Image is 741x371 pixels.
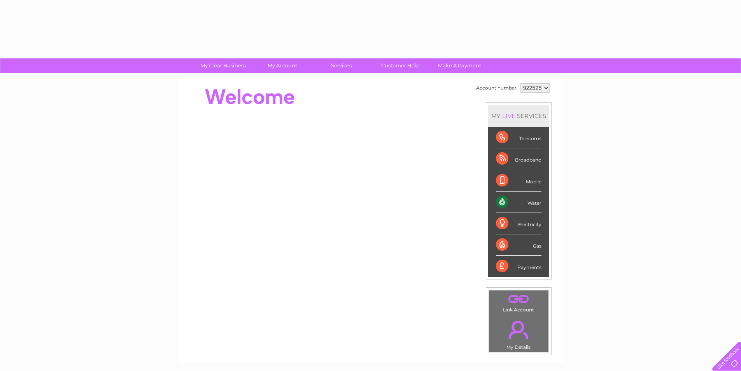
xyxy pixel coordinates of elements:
a: Customer Help [368,58,433,73]
a: . [491,292,547,306]
div: MY SERVICES [488,105,549,127]
div: Mobile [496,170,541,192]
a: My Clear Business [191,58,255,73]
a: Services [309,58,373,73]
div: Gas [496,234,541,256]
a: . [491,316,547,343]
td: Link Account [489,290,549,315]
div: LIVE [501,112,517,120]
td: Account number [474,81,519,95]
a: My Account [250,58,314,73]
div: Electricity [496,213,541,234]
div: Broadband [496,148,541,170]
td: My Details [489,314,549,352]
div: Water [496,192,541,213]
div: Telecoms [496,127,541,148]
a: Make A Payment [427,58,492,73]
div: Payments [496,256,541,277]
